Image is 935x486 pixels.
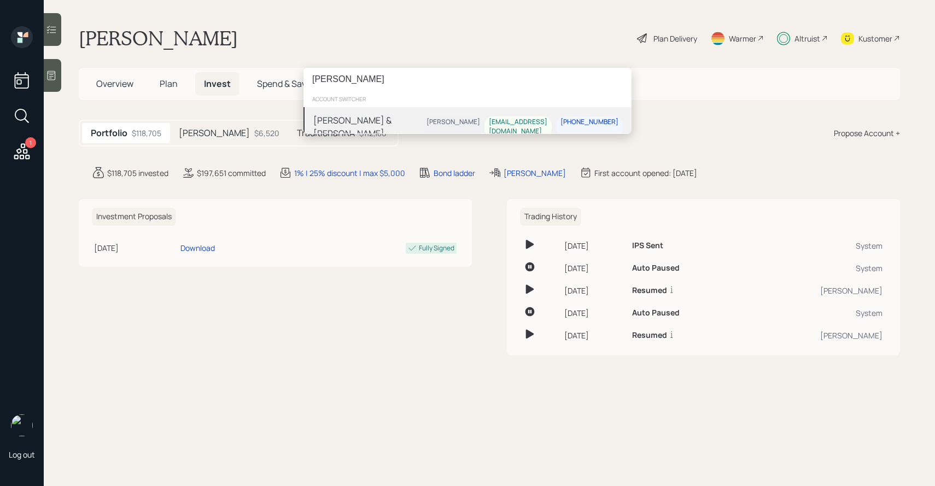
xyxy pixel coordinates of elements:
div: account switcher [303,91,632,107]
div: [PHONE_NUMBER] [560,118,618,127]
div: [EMAIL_ADDRESS][DOMAIN_NAME] [489,118,547,137]
input: Type a command or search… [303,68,632,91]
div: [PERSON_NAME] [426,118,480,127]
div: [PERSON_NAME] & [PERSON_NAME] [313,114,422,140]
